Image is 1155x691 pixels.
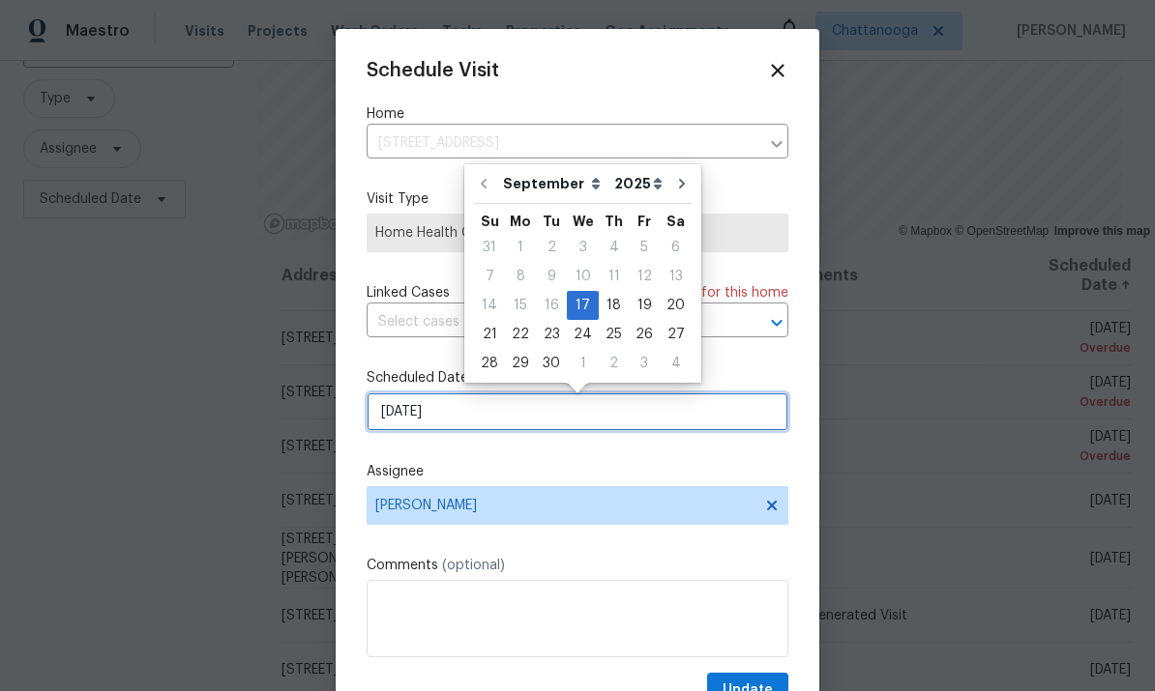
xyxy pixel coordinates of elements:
div: 20 [660,292,692,319]
div: Fri Sep 26 2025 [629,320,660,349]
abbr: Thursday [605,215,623,228]
div: Mon Sep 29 2025 [505,349,536,378]
div: Sun Sep 07 2025 [474,262,505,291]
div: Sat Sep 27 2025 [660,320,692,349]
div: Wed Sep 03 2025 [567,233,599,262]
div: Mon Sep 15 2025 [505,291,536,320]
div: Mon Sep 22 2025 [505,320,536,349]
div: Wed Oct 01 2025 [567,349,599,378]
abbr: Monday [510,215,531,228]
div: 30 [536,350,567,377]
input: Enter in an address [367,129,759,158]
div: 25 [599,321,629,348]
button: Go to next month [667,164,696,203]
div: Wed Sep 24 2025 [567,320,599,349]
div: 1 [505,234,536,261]
div: 27 [660,321,692,348]
div: 14 [474,292,505,319]
div: 2 [536,234,567,261]
div: 31 [474,234,505,261]
div: 8 [505,263,536,290]
div: Tue Sep 30 2025 [536,349,567,378]
div: Sat Sep 13 2025 [660,262,692,291]
div: 7 [474,263,505,290]
span: Close [767,60,788,81]
label: Home [367,104,788,124]
div: Fri Sep 05 2025 [629,233,660,262]
div: 6 [660,234,692,261]
div: 5 [629,234,660,261]
div: Tue Sep 02 2025 [536,233,567,262]
div: Tue Sep 09 2025 [536,262,567,291]
input: Select cases [367,307,734,337]
div: Thu Sep 04 2025 [599,233,629,262]
input: M/D/YYYY [367,392,788,431]
div: 3 [567,234,599,261]
span: Schedule Visit [367,61,499,80]
abbr: Sunday [481,215,499,228]
div: Thu Sep 25 2025 [599,320,629,349]
div: Fri Sep 12 2025 [629,262,660,291]
div: 26 [629,321,660,348]
div: 29 [505,350,536,377]
div: 28 [474,350,505,377]
div: 12 [629,263,660,290]
span: Linked Cases [367,283,450,302]
div: Wed Sep 10 2025 [567,262,599,291]
div: Fri Oct 03 2025 [629,349,660,378]
abbr: Saturday [666,215,685,228]
abbr: Wednesday [573,215,594,228]
div: 24 [567,321,599,348]
div: 18 [599,292,629,319]
div: 3 [629,350,660,377]
div: 21 [474,321,505,348]
button: Open [763,309,790,336]
span: [PERSON_NAME] [375,498,755,513]
div: 17 [567,292,599,319]
div: Tue Sep 23 2025 [536,320,567,349]
div: 23 [536,321,567,348]
div: Sun Sep 21 2025 [474,320,505,349]
div: Sun Aug 31 2025 [474,233,505,262]
div: 13 [660,263,692,290]
div: Tue Sep 16 2025 [536,291,567,320]
div: 19 [629,292,660,319]
div: 4 [599,234,629,261]
div: Fri Sep 19 2025 [629,291,660,320]
abbr: Friday [637,215,651,228]
div: 4 [660,350,692,377]
span: Home Health Checkup [375,223,780,243]
div: 10 [567,263,599,290]
div: Thu Oct 02 2025 [599,349,629,378]
div: Sun Sep 28 2025 [474,349,505,378]
div: 11 [599,263,629,290]
div: Thu Sep 18 2025 [599,291,629,320]
label: Assignee [367,462,788,481]
div: Sun Sep 14 2025 [474,291,505,320]
select: Month [498,169,609,198]
div: 22 [505,321,536,348]
label: Scheduled Date [367,368,788,388]
div: Sat Oct 04 2025 [660,349,692,378]
div: Mon Sep 08 2025 [505,262,536,291]
div: 16 [536,292,567,319]
label: Comments [367,556,788,575]
abbr: Tuesday [543,215,560,228]
div: Sat Sep 20 2025 [660,291,692,320]
div: Sat Sep 06 2025 [660,233,692,262]
div: 15 [505,292,536,319]
select: Year [609,169,667,198]
div: Thu Sep 11 2025 [599,262,629,291]
label: Visit Type [367,189,788,209]
div: 2 [599,350,629,377]
button: Go to previous month [469,164,498,203]
div: 9 [536,263,567,290]
div: Wed Sep 17 2025 [567,291,599,320]
div: 1 [567,350,599,377]
span: (optional) [442,559,505,572]
div: Mon Sep 01 2025 [505,233,536,262]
